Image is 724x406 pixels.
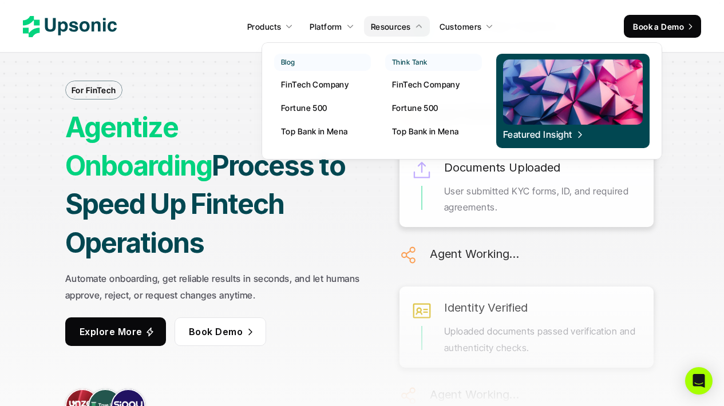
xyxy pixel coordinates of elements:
[281,58,295,66] p: Blog
[371,21,411,33] p: Resources
[430,244,519,264] h6: Agent Working...
[392,78,460,90] p: FinTech Company
[65,273,362,301] strong: Automate onboarding, get reliable results in seconds, and let humans approve, reject, or request ...
[444,298,528,317] h6: Identity Verified
[310,21,342,33] p: Platform
[444,323,642,356] p: Uploaded documents passed verification and authenticity checks.
[496,54,650,148] a: Featured Insight
[274,74,371,94] a: FinTech Company
[385,97,482,118] a: Fortune 500
[385,121,482,141] a: Top Bank in Mena
[72,84,116,96] p: For FinTech
[392,102,438,114] p: Fortune 500
[444,183,642,216] p: User submitted KYC forms, ID, and required agreements.
[240,16,300,37] a: Products
[392,58,428,66] p: Think Tank
[503,128,584,141] span: Featured Insight
[503,128,572,141] p: Featured Insight
[444,158,560,177] h6: Documents Uploaded
[440,21,482,33] p: Customers
[281,102,327,114] p: Fortune 500
[385,74,482,94] a: FinTech Company
[633,21,684,33] p: Book a Demo
[65,149,350,259] strong: Process to Speed Up Fintech Operations
[281,125,348,137] p: Top Bank in Mena
[188,324,242,340] p: Book Demo
[274,97,371,118] a: Fortune 500
[274,121,371,141] a: Top Bank in Mena
[80,324,143,340] p: Explore More
[281,78,349,90] p: FinTech Company
[174,317,266,346] a: Book Demo
[65,317,166,346] a: Explore More
[430,385,519,404] h6: Agent Working...
[685,367,713,395] div: Open Intercom Messenger
[392,125,459,137] p: Top Bank in Mena
[247,21,281,33] p: Products
[65,110,212,182] strong: Agentize Onboarding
